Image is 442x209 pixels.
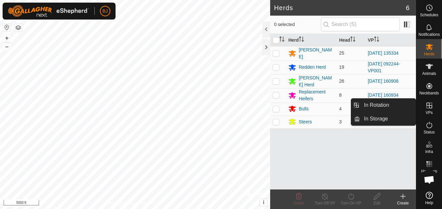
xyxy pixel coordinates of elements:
span: Infra [425,150,433,154]
a: [DATE] 092244-VP001 [368,61,400,73]
span: 0 selected [274,21,321,28]
span: 3 [339,119,342,124]
span: i [263,200,264,205]
span: Herds [424,52,434,56]
th: Head [337,34,365,47]
span: 26 [339,78,344,84]
button: – [3,43,11,50]
span: Heatmap [421,169,437,173]
span: 19 [339,64,344,70]
button: i [260,199,267,206]
img: Gallagher Logo [8,5,89,17]
span: In Storage [364,115,388,123]
a: Privacy Policy [109,201,134,206]
span: Delete [293,201,305,205]
th: Herd [286,34,337,47]
span: Schedules [420,13,438,17]
button: + [3,34,11,42]
span: 4 [339,106,342,111]
div: Bulls [299,105,309,112]
div: Edit [364,200,390,206]
span: Notifications [419,33,440,36]
button: Map Layers [14,24,22,32]
a: [DATE] 160934 [368,92,399,98]
span: Animals [422,72,436,76]
a: In Storage [360,112,416,125]
div: Redden Herd [299,64,326,71]
span: 6 [406,3,409,13]
div: Open chat [420,170,439,189]
a: [DATE] 160908 [368,78,399,84]
span: BJ [103,8,108,15]
p-sorticon: Activate to sort [299,37,304,43]
button: Reset Map [3,23,11,31]
li: In Storage [351,112,416,125]
div: Turn On VP [338,200,364,206]
div: Create [390,200,416,206]
a: [DATE] 135334 [368,50,399,56]
li: In Rotation [351,99,416,112]
div: [PERSON_NAME] Herd [299,75,334,88]
span: Status [423,130,435,134]
span: 8 [339,92,342,98]
a: Contact Us [142,201,161,206]
div: Replacement Heifers [299,89,334,102]
a: Help [416,189,442,207]
input: Search (S) [321,18,400,31]
div: Turn Off VP [312,200,338,206]
div: Steers [299,118,312,125]
th: VP [365,34,416,47]
p-sorticon: Activate to sort [350,37,355,43]
span: 25 [339,50,344,56]
span: Neckbands [419,91,439,95]
span: In Rotation [364,101,389,109]
p-sorticon: Activate to sort [374,37,379,43]
div: [PERSON_NAME] [299,47,334,60]
h2: Herds [274,4,406,12]
p-sorticon: Activate to sort [279,37,284,43]
a: In Rotation [360,99,416,112]
span: VPs [425,111,433,115]
span: Help [425,201,433,205]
